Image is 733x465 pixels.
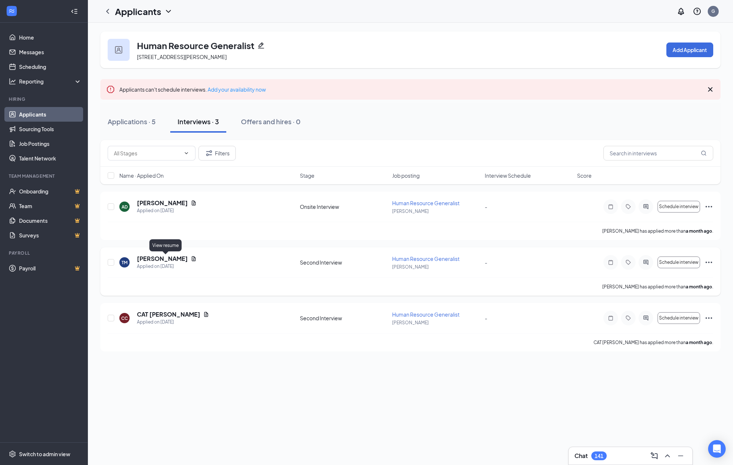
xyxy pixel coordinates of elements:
div: Interviews · 3 [178,117,219,126]
h5: [PERSON_NAME] [137,199,188,207]
span: Human Resource Generalist [392,311,459,318]
a: Home [19,30,82,45]
button: Add Applicant [666,43,713,57]
span: Schedule interview [659,260,699,265]
svg: Tag [624,204,633,210]
svg: Pencil [257,42,265,49]
svg: ChevronDown [164,7,173,16]
a: DocumentsCrown [19,213,82,228]
svg: ActiveChat [641,315,650,321]
div: Applications · 5 [108,117,156,126]
svg: ActiveChat [641,204,650,210]
svg: Note [606,204,615,210]
b: a month ago [686,228,712,234]
div: 141 [595,453,603,459]
p: CAT [PERSON_NAME] has applied more than . [594,339,713,346]
svg: ActiveChat [641,259,650,265]
svg: ComposeMessage [650,451,659,460]
span: Schedule interview [659,204,699,209]
div: Reporting [19,78,82,85]
button: ChevronUp [662,450,673,462]
button: Schedule interview [658,312,700,324]
div: Onsite Interview [300,203,388,210]
svg: Document [191,200,197,206]
div: Applied on [DATE] [137,207,197,214]
svg: Tag [624,259,633,265]
svg: Ellipses [704,258,713,267]
span: - [485,259,487,266]
div: Second Interview [300,259,388,266]
div: AD [122,204,128,210]
a: Talent Network [19,151,82,166]
svg: Tag [624,315,633,321]
a: Job Postings [19,136,82,151]
svg: Collapse [71,8,78,15]
svg: Filter [205,149,213,158]
p: [PERSON_NAME] [392,264,480,270]
h5: [PERSON_NAME] [137,255,188,263]
a: SurveysCrown [19,228,82,243]
span: - [485,315,487,321]
p: [PERSON_NAME] has applied more than . [602,284,713,290]
a: Scheduling [19,59,82,74]
span: Name · Applied On [119,172,164,179]
a: PayrollCrown [19,261,82,276]
svg: ChevronUp [663,451,672,460]
span: Schedule interview [659,315,699,321]
a: ChevronLeft [103,7,112,16]
span: [STREET_ADDRESS][PERSON_NAME] [137,53,227,60]
span: Applicants can't schedule interviews. [119,86,266,93]
h3: Human Resource Generalist [137,39,254,52]
svg: WorkstreamLogo [8,7,15,15]
span: Job posting [392,172,420,179]
svg: Ellipses [704,202,713,211]
span: Stage [300,172,315,179]
span: Human Resource Generalist [392,255,459,262]
svg: Note [606,315,615,321]
svg: ChevronDown [183,150,189,156]
h3: Chat [574,452,588,460]
div: Offers and hires · 0 [241,117,301,126]
img: user icon [115,46,122,53]
div: Team Management [9,173,80,179]
svg: Document [203,311,209,317]
svg: Notifications [677,7,685,16]
button: Schedule interview [658,257,700,268]
svg: Error [106,85,115,94]
svg: Note [606,259,615,265]
div: Switch to admin view [19,450,70,458]
span: Human Resource Generalist [392,200,459,206]
div: TM [122,259,127,266]
svg: MagnifyingGlass [701,150,707,156]
svg: Cross [706,85,715,94]
svg: Ellipses [704,314,713,322]
div: Second Interview [300,314,388,322]
span: Interview Schedule [485,172,531,179]
span: Score [577,172,592,179]
button: ComposeMessage [648,450,660,462]
svg: Analysis [9,78,16,85]
svg: QuestionInfo [693,7,702,16]
button: Schedule interview [658,201,700,213]
div: Applied on [DATE] [137,263,197,270]
div: G [711,8,715,14]
a: Applicants [19,107,82,122]
div: Open Intercom Messenger [708,440,726,458]
a: OnboardingCrown [19,184,82,199]
b: a month ago [686,340,712,345]
h1: Applicants [115,5,161,18]
svg: Settings [9,450,16,458]
input: Search in interviews [603,146,713,160]
div: Payroll [9,250,80,256]
svg: Document [191,256,197,262]
p: [PERSON_NAME] [392,208,480,214]
input: All Stages [114,149,181,157]
a: TeamCrown [19,199,82,213]
button: Minimize [675,450,687,462]
a: Messages [19,45,82,59]
div: Hiring [9,96,80,102]
h5: CAT [PERSON_NAME] [137,310,200,318]
b: a month ago [686,284,712,289]
a: Add your availability now [208,86,266,93]
span: - [485,203,487,210]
